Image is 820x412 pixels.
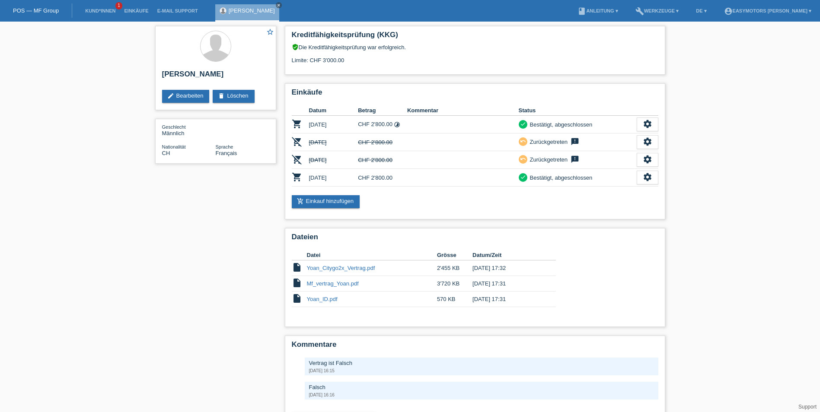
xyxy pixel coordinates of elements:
[292,154,302,165] i: POSP00027119
[472,276,543,292] td: [DATE] 17:31
[309,393,654,397] div: [DATE] 16:16
[692,8,711,13] a: DE ▾
[643,119,652,129] i: settings
[527,137,568,146] div: Zurückgetreten
[292,119,302,129] i: POSP00027112
[578,7,586,16] i: book
[307,250,437,260] th: Datei
[213,90,254,103] a: deleteLöschen
[292,278,302,288] i: insert_drive_file
[472,292,543,307] td: [DATE] 17:31
[437,250,472,260] th: Grösse
[115,2,122,10] span: 1
[309,360,654,366] div: Vertrag ist Falsch
[570,137,580,146] i: feedback
[309,151,358,169] td: [DATE]
[218,92,225,99] i: delete
[527,155,568,164] div: Zurückgetreten
[292,233,658,246] h2: Dateien
[309,169,358,187] td: [DATE]
[309,368,654,373] div: [DATE] 16:15
[520,138,526,144] i: undo
[472,250,543,260] th: Datum/Zeit
[292,340,658,353] h2: Kommentare
[309,116,358,133] td: [DATE]
[631,8,683,13] a: buildWerkzeuge ▾
[309,133,358,151] td: [DATE]
[292,195,360,208] a: add_shopping_cartEinkauf hinzufügen
[292,31,658,44] h2: Kreditfähigkeitsprüfung (KKG)
[309,384,654,390] div: Falsch
[277,3,281,7] i: close
[13,7,59,14] a: POS — MF Group
[292,172,302,182] i: POSP00027121
[643,137,652,146] i: settings
[437,276,472,292] td: 3'720 KB
[292,44,658,70] div: Die Kreditfähigkeitsprüfung war erfolgreich. Limite: CHF 3'000.00
[216,150,237,156] span: Français
[216,144,233,149] span: Sprache
[643,172,652,182] i: settings
[292,44,299,51] i: verified_user
[292,136,302,147] i: POSP00027118
[307,280,359,287] a: Mf_vertrag_Yoan.pdf
[162,124,216,136] div: Männlich
[297,198,304,205] i: add_shopping_cart
[519,105,637,116] th: Status
[573,8,622,13] a: bookAnleitung ▾
[394,121,400,128] i: Fixe Raten (24 Raten)
[407,105,519,116] th: Kommentar
[472,260,543,276] td: [DATE] 17:32
[309,105,358,116] th: Datum
[162,124,186,130] span: Geschlecht
[724,7,733,16] i: account_circle
[720,8,816,13] a: account_circleEasymotors [PERSON_NAME] ▾
[229,7,275,14] a: [PERSON_NAME]
[292,293,302,304] i: insert_drive_file
[570,155,580,164] i: feedback
[292,88,658,101] h2: Einkäufe
[437,260,472,276] td: 2'455 KB
[643,155,652,164] i: settings
[162,144,186,149] span: Nationalität
[266,28,274,36] i: star_border
[292,262,302,273] i: insert_drive_file
[358,169,407,187] td: CHF 2'800.00
[307,265,375,271] a: Yoan_Citygo2x_Vertrag.pdf
[520,156,526,162] i: undo
[437,292,472,307] td: 570 KB
[120,8,153,13] a: Einkäufe
[307,296,338,302] a: Yoan_ID.pdf
[520,174,526,180] i: check
[358,116,407,133] td: CHF 2'800.00
[81,8,120,13] a: Kund*innen
[162,70,269,83] h2: [PERSON_NAME]
[520,121,526,127] i: check
[167,92,174,99] i: edit
[276,2,282,8] a: close
[162,150,170,156] span: Schweiz
[635,7,644,16] i: build
[527,120,593,129] div: Bestätigt, abgeschlossen
[798,404,817,410] a: Support
[358,133,407,151] td: CHF 2'800.00
[358,105,407,116] th: Betrag
[358,151,407,169] td: CHF 2'800.00
[153,8,202,13] a: E-Mail Support
[162,90,210,103] a: editBearbeiten
[266,28,274,37] a: star_border
[527,173,593,182] div: Bestätigt, abgeschlossen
